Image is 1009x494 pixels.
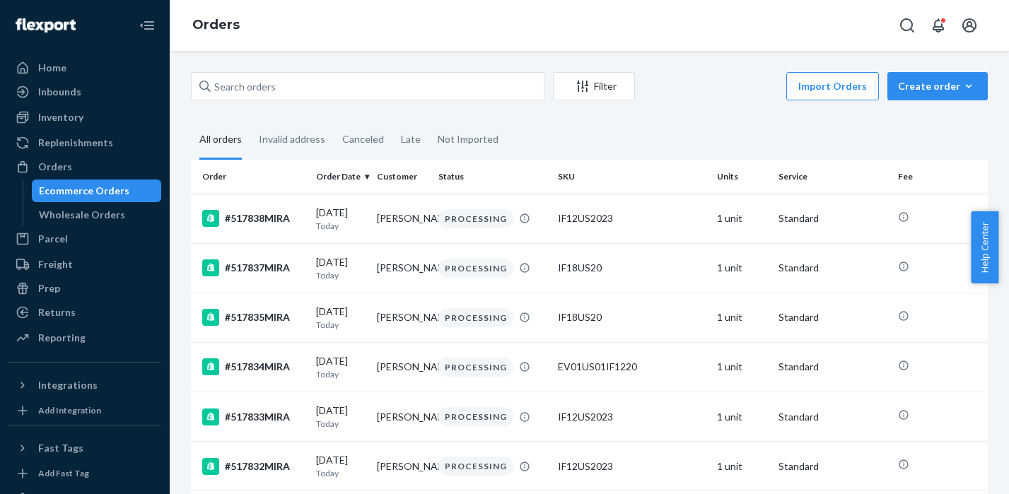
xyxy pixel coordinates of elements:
[433,160,552,194] th: Status
[711,160,772,194] th: Units
[8,131,161,154] a: Replenishments
[778,211,887,225] p: Standard
[377,170,426,182] div: Customer
[438,358,513,377] div: PROCESSING
[32,180,162,202] a: Ecommerce Orders
[38,281,60,295] div: Prep
[558,261,706,275] div: IF18US20
[32,204,162,226] a: Wholesale Orders
[401,121,421,158] div: Late
[310,160,371,194] th: Order Date
[181,5,251,46] ol: breadcrumbs
[558,310,706,324] div: IF18US20
[786,72,879,100] button: Import Orders
[438,308,513,327] div: PROCESSING
[316,418,366,430] p: Today
[711,342,772,392] td: 1 unit
[191,72,544,100] input: Search orders
[955,11,984,40] button: Open account menu
[438,209,513,228] div: PROCESSING
[133,11,161,40] button: Close Navigation
[192,17,240,33] a: Orders
[773,160,892,194] th: Service
[342,121,384,158] div: Canceled
[202,408,305,425] div: #517833MIRA
[898,79,977,93] div: Create order
[371,243,432,293] td: [PERSON_NAME]
[38,467,89,479] div: Add Fast Tag
[316,220,366,232] p: Today
[371,342,432,392] td: [PERSON_NAME]
[8,253,161,276] a: Freight
[202,309,305,326] div: #517835MIRA
[893,11,921,40] button: Open Search Box
[38,378,98,392] div: Integrations
[778,360,887,374] p: Standard
[438,407,513,426] div: PROCESSING
[371,392,432,442] td: [PERSON_NAME]
[39,208,125,222] div: Wholesale Orders
[558,360,706,374] div: EV01US01IF1220
[316,404,366,430] div: [DATE]
[259,121,325,158] div: Invalid address
[8,437,161,459] button: Fast Tags
[202,458,305,475] div: #517832MIRA
[38,441,83,455] div: Fast Tags
[971,211,998,283] button: Help Center
[316,305,366,331] div: [DATE]
[8,301,161,324] a: Returns
[8,57,161,79] a: Home
[38,160,72,174] div: Orders
[8,228,161,250] a: Parcel
[711,442,772,491] td: 1 unit
[38,257,73,271] div: Freight
[316,453,366,479] div: [DATE]
[711,194,772,243] td: 1 unit
[8,402,161,419] a: Add Integration
[554,79,634,93] div: Filter
[8,277,161,300] a: Prep
[553,72,635,100] button: Filter
[38,85,81,99] div: Inbounds
[778,310,887,324] p: Standard
[38,110,83,124] div: Inventory
[8,81,161,103] a: Inbounds
[38,232,68,246] div: Parcel
[202,210,305,227] div: #517838MIRA
[711,293,772,342] td: 1 unit
[38,331,86,345] div: Reporting
[438,259,513,278] div: PROCESSING
[552,160,711,194] th: SKU
[199,121,242,160] div: All orders
[16,18,76,33] img: Flexport logo
[778,261,887,275] p: Standard
[316,368,366,380] p: Today
[8,327,161,349] a: Reporting
[202,358,305,375] div: #517834MIRA
[8,465,161,482] a: Add Fast Tag
[38,404,101,416] div: Add Integration
[887,72,988,100] button: Create order
[438,457,513,476] div: PROCESSING
[711,392,772,442] td: 1 unit
[316,255,366,281] div: [DATE]
[38,136,113,150] div: Replenishments
[778,410,887,424] p: Standard
[371,442,432,491] td: [PERSON_NAME]
[558,410,706,424] div: IF12US2023
[892,160,988,194] th: Fee
[316,354,366,380] div: [DATE]
[316,319,366,331] p: Today
[371,293,432,342] td: [PERSON_NAME]
[38,61,66,75] div: Home
[316,206,366,232] div: [DATE]
[371,194,432,243] td: [PERSON_NAME]
[438,121,498,158] div: Not Imported
[778,459,887,474] p: Standard
[202,259,305,276] div: #517837MIRA
[191,160,310,194] th: Order
[711,243,772,293] td: 1 unit
[8,155,161,178] a: Orders
[558,459,706,474] div: IF12US2023
[8,374,161,396] button: Integrations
